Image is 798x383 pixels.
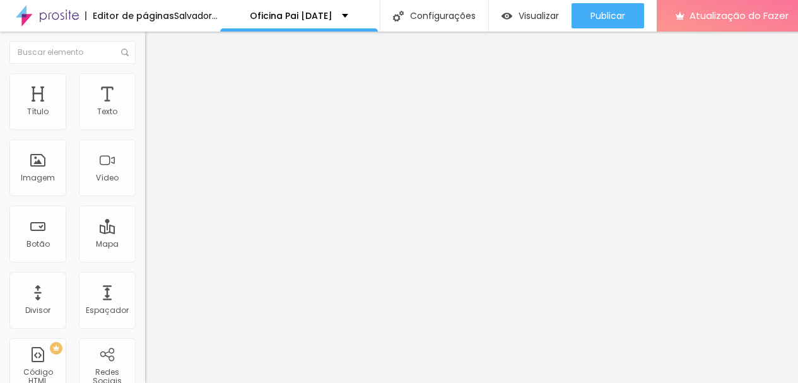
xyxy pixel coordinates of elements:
img: Ícone [121,49,129,56]
font: Atualização do Fazer [689,9,789,22]
font: Título [27,106,49,117]
font: Divisor [25,305,50,315]
font: Imagem [21,172,55,183]
font: Publicar [590,9,625,22]
font: Mapa [96,239,119,249]
font: Espaçador [86,305,129,315]
img: Ícone [393,11,404,21]
img: view-1.svg [502,11,512,21]
font: Texto [97,106,117,117]
font: Salvador... [174,9,218,22]
font: Oficina Pai [DATE] [250,9,332,22]
font: Configurações [410,9,476,22]
button: Publicar [572,3,644,28]
button: Visualizar [489,3,572,28]
font: Botão [26,239,50,249]
input: Buscar elemento [9,41,136,64]
font: Editor de páginas [93,9,174,22]
font: Visualizar [519,9,559,22]
font: Vídeo [96,172,119,183]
